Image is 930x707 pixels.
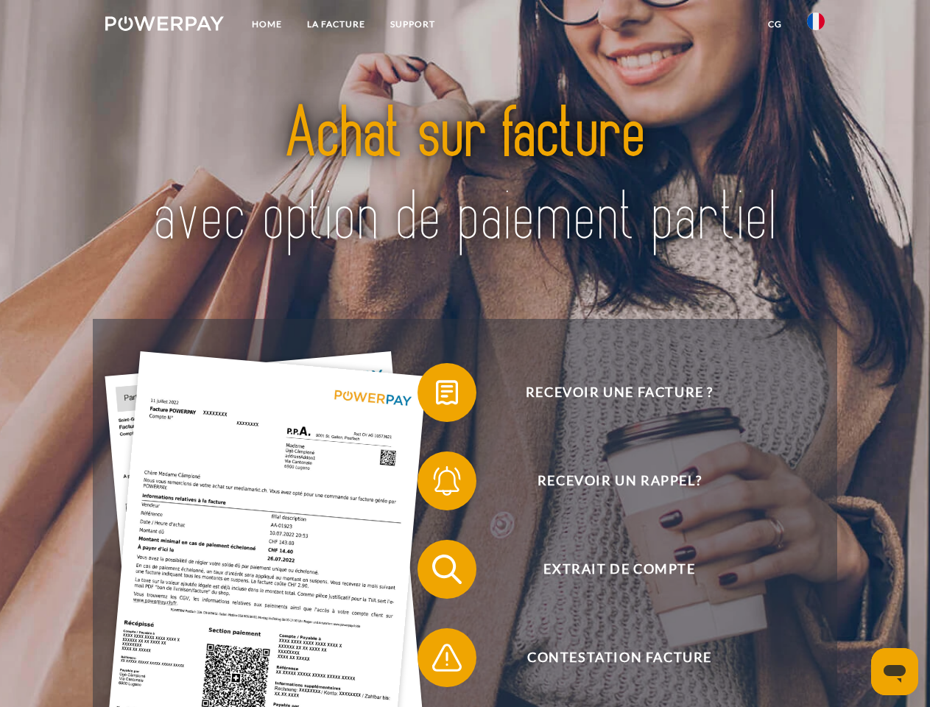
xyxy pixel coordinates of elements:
a: LA FACTURE [295,11,378,38]
img: qb_bill.svg [429,374,465,411]
span: Extrait de compte [439,540,800,599]
img: logo-powerpay-white.svg [105,16,224,31]
iframe: Bouton de lancement de la fenêtre de messagerie [871,648,918,695]
img: qb_bell.svg [429,462,465,499]
span: Recevoir un rappel? [439,451,800,510]
button: Recevoir une facture ? [418,363,800,422]
span: Contestation Facture [439,628,800,687]
button: Contestation Facture [418,628,800,687]
button: Extrait de compte [418,540,800,599]
img: fr [807,13,825,30]
a: CG [755,11,795,38]
a: Home [239,11,295,38]
a: Support [378,11,448,38]
img: qb_search.svg [429,551,465,588]
img: qb_warning.svg [429,639,465,676]
button: Recevoir un rappel? [418,451,800,510]
span: Recevoir une facture ? [439,363,800,422]
img: title-powerpay_fr.svg [141,71,789,282]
